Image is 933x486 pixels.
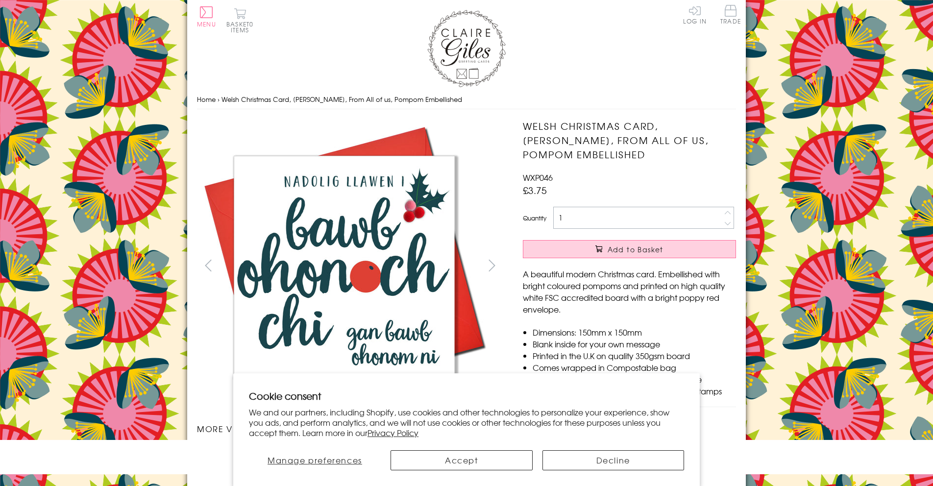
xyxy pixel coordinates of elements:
a: Trade [720,5,741,26]
p: A beautiful modern Christmas card. Embellished with bright coloured pompoms and printed on high q... [523,268,736,315]
span: Add to Basket [608,244,663,254]
a: Home [197,95,216,104]
h2: Cookie consent [249,389,684,403]
label: Quantity [523,214,546,222]
nav: breadcrumbs [197,90,736,110]
span: WXP046 [523,171,553,183]
span: Manage preferences [268,454,362,466]
button: next [481,254,503,276]
span: › [218,95,220,104]
span: Trade [720,5,741,24]
span: Welsh Christmas Card, [PERSON_NAME], From All of us, Pompom Embellished [221,95,462,104]
img: Welsh Christmas Card, Nadolig Llawen, From All of us, Pompom Embellished [197,119,491,413]
img: Claire Giles Greetings Cards [427,10,506,87]
span: Menu [197,20,216,28]
button: Menu [197,6,216,27]
span: £3.75 [523,183,547,197]
button: Basket0 items [226,8,253,33]
li: Dimensions: 150mm x 150mm [533,326,736,338]
a: Log In [683,5,707,24]
li: Comes wrapped in Compostable bag [533,362,736,373]
button: Accept [391,450,533,470]
img: Welsh Christmas Card, Nadolig Llawen, From All of us, Pompom Embellished [503,119,797,413]
h3: More views [197,423,503,435]
h1: Welsh Christmas Card, [PERSON_NAME], From All of us, Pompom Embellished [523,119,736,161]
p: We and our partners, including Shopify, use cookies and other technologies to personalize your ex... [249,407,684,437]
a: Privacy Policy [368,427,418,438]
button: Add to Basket [523,240,736,258]
button: prev [197,254,219,276]
button: Manage preferences [249,450,381,470]
button: Decline [542,450,685,470]
span: 0 items [231,20,253,34]
li: Blank inside for your own message [533,338,736,350]
li: Printed in the U.K on quality 350gsm board [533,350,736,362]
